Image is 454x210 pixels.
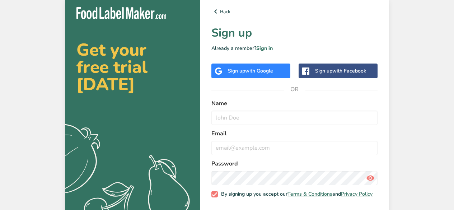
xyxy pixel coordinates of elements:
label: Email [211,129,378,138]
a: Sign in [256,45,273,52]
input: email@example.com [211,141,378,155]
a: Terms & Conditions [287,191,332,197]
div: Sign up [315,67,366,75]
span: with Google [245,67,273,74]
span: OR [284,79,305,100]
span: with Facebook [332,67,366,74]
h2: Get your free trial [DATE] [76,41,188,93]
span: By signing up you accept our and [218,191,373,197]
p: Already a member? [211,45,378,52]
img: Food Label Maker [76,7,166,19]
h1: Sign up [211,24,378,42]
label: Password [211,159,378,168]
a: Back [211,7,378,16]
input: John Doe [211,111,378,125]
div: Sign up [228,67,273,75]
a: Privacy Policy [341,191,373,197]
label: Name [211,99,378,108]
